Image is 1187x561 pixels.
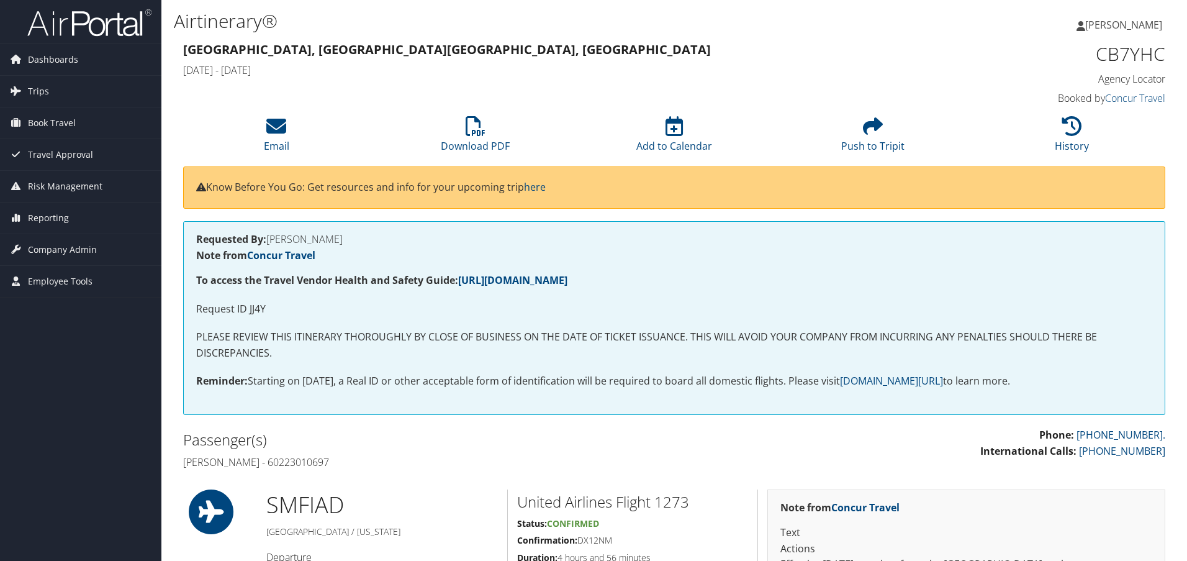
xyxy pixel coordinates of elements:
h5: DX12NM [517,534,748,547]
span: Company Admin [28,234,97,265]
a: [PERSON_NAME] [1076,6,1175,43]
h1: Airtinerary® [174,8,841,34]
strong: Phone: [1039,428,1074,442]
strong: Requested By: [196,232,266,246]
a: Email [264,123,289,153]
span: Employee Tools [28,266,93,297]
span: Confirmed [547,518,599,529]
p: Starting on [DATE], a Real ID or other acceptable form of identification will be required to boar... [196,373,1152,390]
h4: Agency Locator [934,72,1165,86]
h4: [PERSON_NAME] [196,234,1152,244]
span: Dashboards [28,44,78,75]
strong: Status: [517,518,547,529]
h2: Passenger(s) [183,429,665,450]
p: Request ID JJ4Y [196,301,1152,317]
span: Trips [28,76,49,107]
strong: International Calls: [980,444,1076,458]
a: History [1055,123,1089,153]
a: here [524,180,546,194]
a: Concur Travel [1105,91,1165,105]
strong: [GEOGRAPHIC_DATA], [GEOGRAPHIC_DATA] [GEOGRAPHIC_DATA], [GEOGRAPHIC_DATA] [183,41,711,58]
strong: Note from [780,501,900,514]
a: [PHONE_NUMBER] [1079,444,1165,458]
h4: [DATE] - [DATE] [183,63,915,77]
p: Know Before You Go: Get resources and info for your upcoming trip [196,180,1152,196]
strong: Note from [196,249,315,262]
h2: United Airlines Flight 1273 [517,491,748,513]
p: PLEASE REVIEW THIS ITINERARY THOROUGHLY BY CLOSE OF BUSINESS ON THE DATE OF TICKET ISSUANCE. THIS... [196,329,1152,361]
h5: [GEOGRAPHIC_DATA] / [US_STATE] [266,526,498,538]
a: Concur Travel [831,501,900,514]
h1: SMF IAD [266,490,498,521]
a: [URL][DOMAIN_NAME] [458,273,567,287]
a: Add to Calendar [636,123,712,153]
span: Reporting [28,203,69,234]
strong: To access the Travel Vendor Health and Safety Guide: [196,273,567,287]
span: Travel Approval [28,139,93,170]
strong: Reminder: [196,374,248,388]
a: Download PDF [441,123,510,153]
img: airportal-logo.png [27,8,151,37]
span: Risk Management [28,171,102,202]
a: Concur Travel [247,249,315,262]
h4: Booked by [934,91,1165,105]
span: Book Travel [28,107,76,139]
h4: [PERSON_NAME] - 60223010697 [183,455,665,469]
a: [PHONE_NUMBER]. [1076,428,1165,442]
span: [PERSON_NAME] [1085,18,1162,32]
a: Push to Tripit [841,123,905,153]
strong: Confirmation: [517,534,577,546]
h1: CB7YHC [934,41,1165,67]
a: [DOMAIN_NAME][URL] [840,374,943,388]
